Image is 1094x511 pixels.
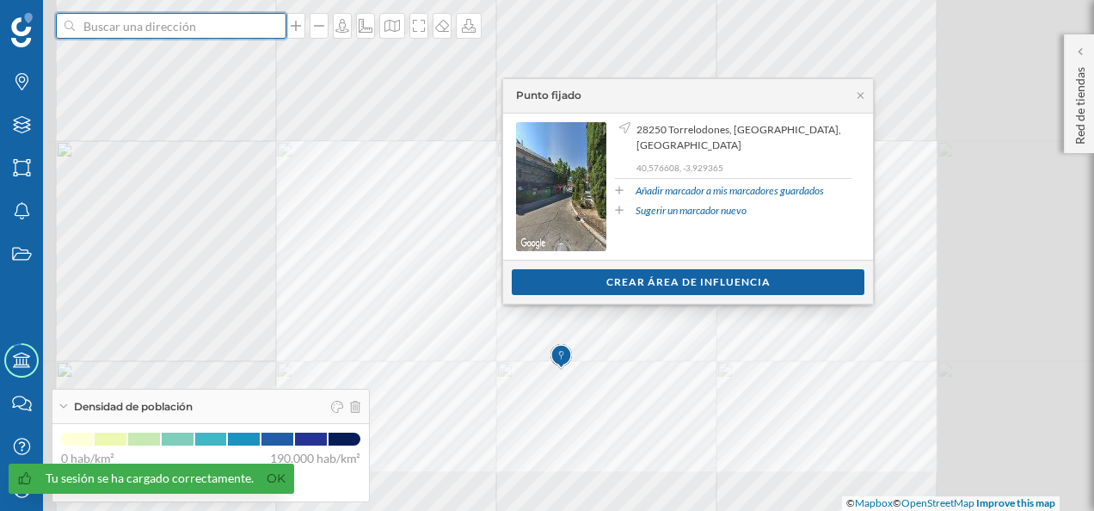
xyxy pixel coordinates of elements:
a: Mapbox [855,496,893,509]
span: 28250 Torrelodones, [GEOGRAPHIC_DATA], [GEOGRAPHIC_DATA] [636,122,847,153]
p: 40,576608, -3,929365 [636,162,851,174]
div: Tu sesión se ha cargado correctamente. [46,470,254,487]
p: Red de tiendas [1072,60,1089,145]
span: Soporte [34,12,95,28]
a: OpenStreetMap [901,496,974,509]
div: © © [842,496,1060,511]
span: Densidad de población [74,399,193,415]
a: Sugerir un marcador nuevo [636,203,747,219]
img: Marker [550,340,572,374]
a: Ok [262,469,290,489]
div: Punto fijado [516,88,581,103]
img: Geoblink Logo [11,13,33,47]
a: Improve this map [976,496,1055,509]
a: Añadir marcador a mis marcadores guardados [636,183,824,199]
img: streetview [516,122,606,251]
span: 0 hab/km² [61,450,114,467]
span: 190.000 hab/km² [270,450,360,467]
